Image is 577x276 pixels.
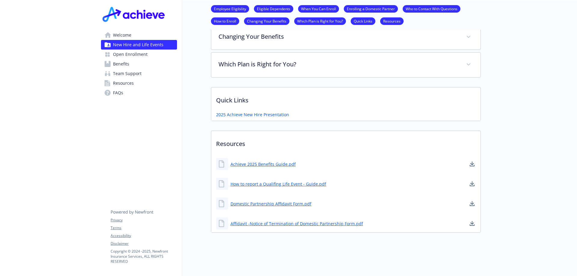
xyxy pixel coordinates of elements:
span: FAQs [113,88,123,98]
p: Which Plan is Right for You? [218,60,459,69]
div: Changing Your Benefits [211,25,481,50]
a: FAQs [101,88,177,98]
a: download document [469,180,476,187]
a: New Hire and Life Events [101,40,177,50]
a: Open Enrollment [101,50,177,59]
a: Changing Your Benefits [244,18,289,24]
a: Employee Eligibility [211,6,249,11]
a: download document [469,200,476,207]
p: Quick Links [211,87,481,110]
a: download document [469,220,476,227]
a: Enrolling a Domestic Partner [344,6,398,11]
div: Which Plan is Right for You? [211,53,481,77]
span: Team Support [113,69,142,78]
p: Resources [211,131,481,153]
a: How to Enroll [211,18,239,24]
a: Affidavit -Notice of Termination of Domestic Partnership Form.pdf [230,220,363,227]
a: Team Support [101,69,177,78]
a: When You Can Enroll [298,6,339,11]
a: Eligible Dependents [254,6,293,11]
span: Open Enrollment [113,50,148,59]
a: Welcome [101,30,177,40]
a: Resources [101,78,177,88]
span: Resources [113,78,134,88]
a: Which Plan is Right for You? [294,18,346,24]
a: Quick Links [351,18,375,24]
a: Privacy [111,217,177,223]
span: Welcome [113,30,131,40]
a: Achieve 2025 Benefits Guide.pdf [230,161,296,167]
p: Changing Your Benefits [218,32,459,41]
a: 2025 Achieve New Hire Presentation [216,111,289,118]
a: download document [469,160,476,168]
a: Who to Contact With Questions [403,6,460,11]
a: Resources [380,18,404,24]
a: How to report a Qualifing Life Event - Guide.pdf [230,181,326,187]
span: Benefits [113,59,129,69]
p: Copyright © 2024 - 2025 , Newfront Insurance Services, ALL RIGHTS RESERVED [111,249,177,264]
a: Disclaimer [111,241,177,246]
a: Terms [111,225,177,231]
a: Domestic Partnership Affidavit Form.pdf [230,201,311,207]
a: Accessibility [111,233,177,238]
span: New Hire and Life Events [113,40,163,50]
a: Benefits [101,59,177,69]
